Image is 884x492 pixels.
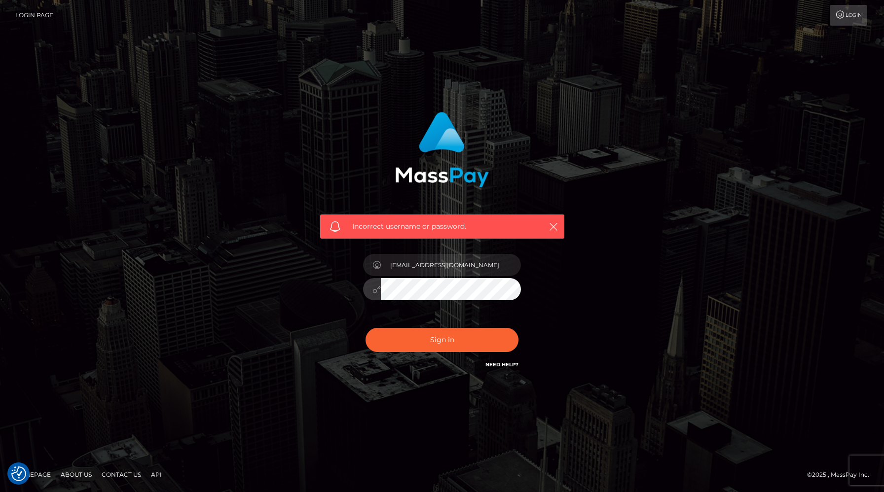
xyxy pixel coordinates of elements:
a: Login Page [15,5,53,26]
div: © 2025 , MassPay Inc. [807,469,877,480]
a: API [147,467,166,482]
a: Login [830,5,867,26]
a: About Us [57,467,96,482]
button: Consent Preferences [11,466,26,481]
input: Username... [381,254,521,276]
button: Sign in [366,328,518,352]
img: MassPay Login [395,112,489,187]
a: Need Help? [485,361,518,368]
img: Revisit consent button [11,466,26,481]
span: Incorrect username or password. [352,221,532,232]
a: Homepage [11,467,55,482]
a: Contact Us [98,467,145,482]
